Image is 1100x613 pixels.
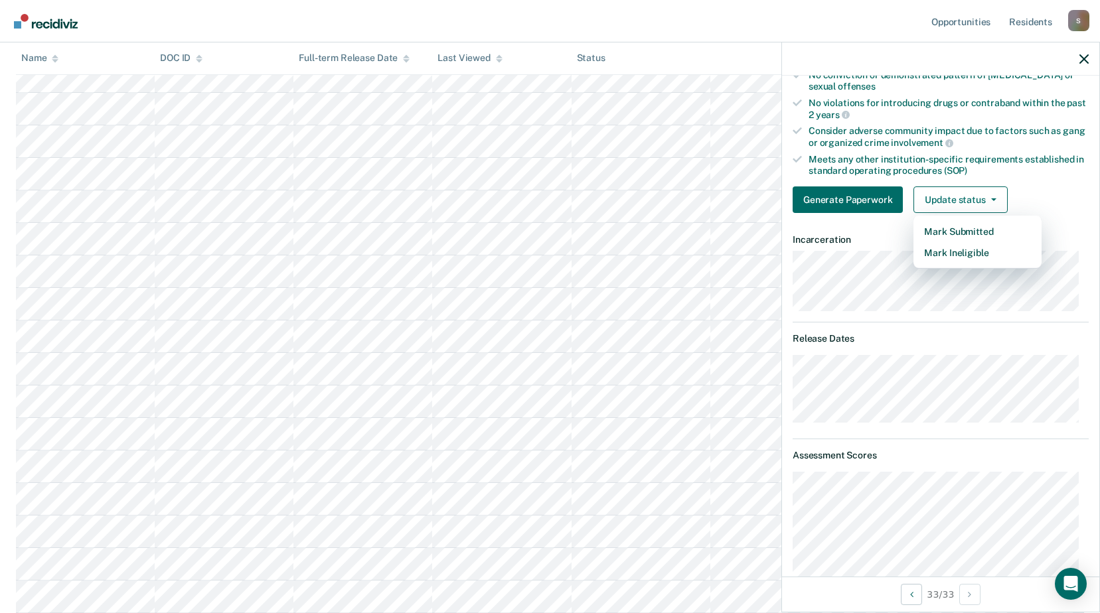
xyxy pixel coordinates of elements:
[809,125,1089,148] div: Consider adverse community impact due to factors such as gang or organized crime
[782,577,1099,612] div: 33 / 33
[793,186,903,213] button: Generate Paperwork
[793,234,1089,245] dt: Incarceration
[809,70,1089,92] div: No conviction or demonstrated pattern of [MEDICAL_DATA] or sexual
[14,14,78,29] img: Recidiviz
[793,450,1089,461] dt: Assessment Scores
[809,154,1089,176] div: Meets any other institution-specific requirements established in standard operating procedures
[913,221,1042,242] button: Mark Submitted
[21,53,58,64] div: Name
[959,584,981,605] button: Next Opportunity
[816,109,850,120] span: years
[1068,10,1089,31] button: Profile dropdown button
[838,81,876,92] span: offenses
[1068,10,1089,31] div: S
[299,53,410,64] div: Full-term Release Date
[793,333,1089,344] dt: Release Dates
[577,53,605,64] div: Status
[901,584,922,605] button: Previous Opportunity
[160,53,202,64] div: DOC ID
[913,242,1042,263] button: Mark Ineligible
[437,53,502,64] div: Last Viewed
[913,186,1007,213] button: Update status
[891,137,953,148] span: involvement
[809,98,1089,120] div: No violations for introducing drugs or contraband within the past 2
[944,165,967,176] span: (SOP)
[1055,568,1087,600] div: Open Intercom Messenger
